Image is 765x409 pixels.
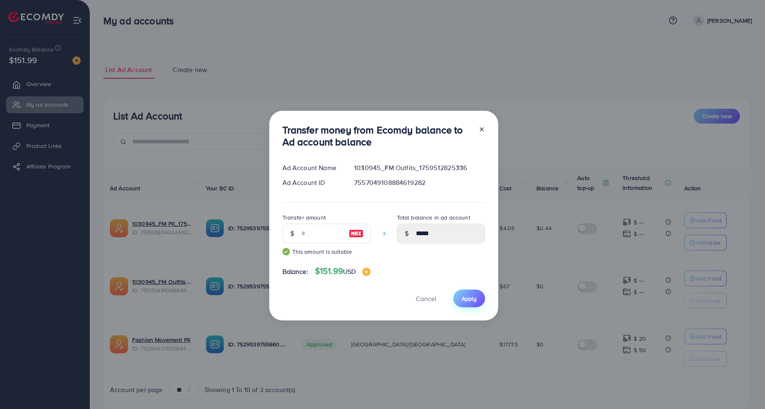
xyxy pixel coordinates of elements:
[453,290,485,307] button: Apply
[397,213,470,222] label: Total balance in ad account
[282,248,371,256] small: This amount is suitable
[348,178,491,187] div: 7557049108884619282
[462,294,477,303] span: Apply
[276,178,348,187] div: Ad Account ID
[730,372,759,403] iframe: Chat
[416,294,436,303] span: Cancel
[315,266,371,276] h4: $151.99
[282,124,472,148] h3: Transfer money from Ecomdy balance to Ad account balance
[282,248,290,255] img: guide
[343,267,356,276] span: USD
[276,163,348,173] div: Ad Account Name
[406,290,447,307] button: Cancel
[282,267,308,276] span: Balance:
[348,163,491,173] div: 1030945_FM Outfits_1759512825336
[362,268,371,276] img: image
[282,213,326,222] label: Transfer amount
[349,229,364,238] img: image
